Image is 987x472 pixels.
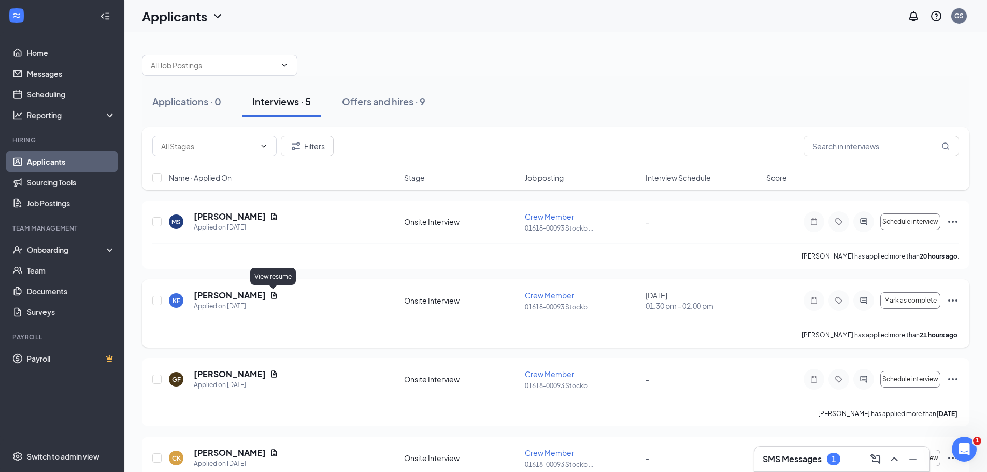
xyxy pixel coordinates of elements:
[169,173,232,183] span: Name · Applied On
[857,296,870,305] svg: ActiveChat
[833,218,845,226] svg: Tag
[869,453,882,465] svg: ComposeMessage
[525,212,574,221] span: Crew Member
[857,218,870,226] svg: ActiveChat
[880,213,940,230] button: Schedule interview
[882,218,938,225] span: Schedule interview
[920,252,957,260] b: 20 hours ago
[250,268,296,285] div: View resume
[27,193,116,213] a: Job Postings
[142,7,207,25] h1: Applicants
[27,302,116,322] a: Surveys
[818,409,959,418] p: [PERSON_NAME] has applied more than .
[880,371,940,388] button: Schedule interview
[525,173,564,183] span: Job posting
[171,218,181,226] div: MS
[194,447,266,459] h5: [PERSON_NAME]
[281,136,334,156] button: Filter Filters
[766,173,787,183] span: Score
[808,375,820,383] svg: Note
[27,451,99,462] div: Switch to admin view
[194,211,266,222] h5: [PERSON_NAME]
[173,296,180,305] div: KF
[954,11,964,20] div: GS
[867,451,884,467] button: ComposeMessage
[211,10,224,22] svg: ChevronDown
[342,95,425,108] div: Offers and hires · 9
[930,10,942,22] svg: QuestionInfo
[646,173,711,183] span: Interview Schedule
[27,348,116,369] a: PayrollCrown
[270,291,278,299] svg: Document
[525,303,639,311] p: 01618-00093 Stockb ...
[404,374,519,384] div: Onsite Interview
[194,368,266,380] h5: [PERSON_NAME]
[12,333,113,341] div: Payroll
[11,10,22,21] svg: WorkstreamLogo
[952,437,977,462] iframe: Intercom live chat
[646,375,649,384] span: -
[12,245,23,255] svg: UserCheck
[832,455,836,464] div: 1
[270,212,278,221] svg: Document
[646,301,760,311] span: 01:30 pm - 02:00 pm
[27,151,116,172] a: Applicants
[525,448,574,457] span: Crew Member
[12,136,113,145] div: Hiring
[194,301,278,311] div: Applied on [DATE]
[907,10,920,22] svg: Notifications
[808,218,820,226] svg: Note
[152,95,221,108] div: Applications · 0
[151,60,276,71] input: All Job Postings
[525,224,639,233] p: 01618-00093 Stockb ...
[802,252,959,261] p: [PERSON_NAME] has applied more than .
[941,142,950,150] svg: MagnifyingGlass
[194,290,266,301] h5: [PERSON_NAME]
[973,437,981,445] span: 1
[947,452,959,464] svg: Ellipses
[833,296,845,305] svg: Tag
[857,375,870,383] svg: ActiveChat
[270,370,278,378] svg: Document
[12,451,23,462] svg: Settings
[882,376,938,383] span: Schedule interview
[525,291,574,300] span: Crew Member
[12,110,23,120] svg: Analysis
[404,453,519,463] div: Onsite Interview
[27,110,116,120] div: Reporting
[27,42,116,63] a: Home
[833,375,845,383] svg: Tag
[27,63,116,84] a: Messages
[27,245,107,255] div: Onboarding
[907,453,919,465] svg: Minimize
[27,281,116,302] a: Documents
[252,95,311,108] div: Interviews · 5
[404,295,519,306] div: Onsite Interview
[27,260,116,281] a: Team
[404,173,425,183] span: Stage
[947,294,959,307] svg: Ellipses
[404,217,519,227] div: Onsite Interview
[886,451,903,467] button: ChevronUp
[936,410,957,418] b: [DATE]
[172,375,181,384] div: GF
[947,373,959,385] svg: Ellipses
[27,84,116,105] a: Scheduling
[194,459,278,469] div: Applied on [DATE]
[947,216,959,228] svg: Ellipses
[884,297,937,304] span: Mark as complete
[646,290,760,311] div: [DATE]
[888,453,900,465] svg: ChevronUp
[763,453,822,465] h3: SMS Messages
[920,331,957,339] b: 21 hours ago
[280,61,289,69] svg: ChevronDown
[905,451,921,467] button: Minimize
[194,380,278,390] div: Applied on [DATE]
[525,381,639,390] p: 01618-00093 Stockb ...
[161,140,255,152] input: All Stages
[172,454,181,463] div: CK
[804,136,959,156] input: Search in interviews
[100,11,110,21] svg: Collapse
[880,292,940,309] button: Mark as complete
[270,449,278,457] svg: Document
